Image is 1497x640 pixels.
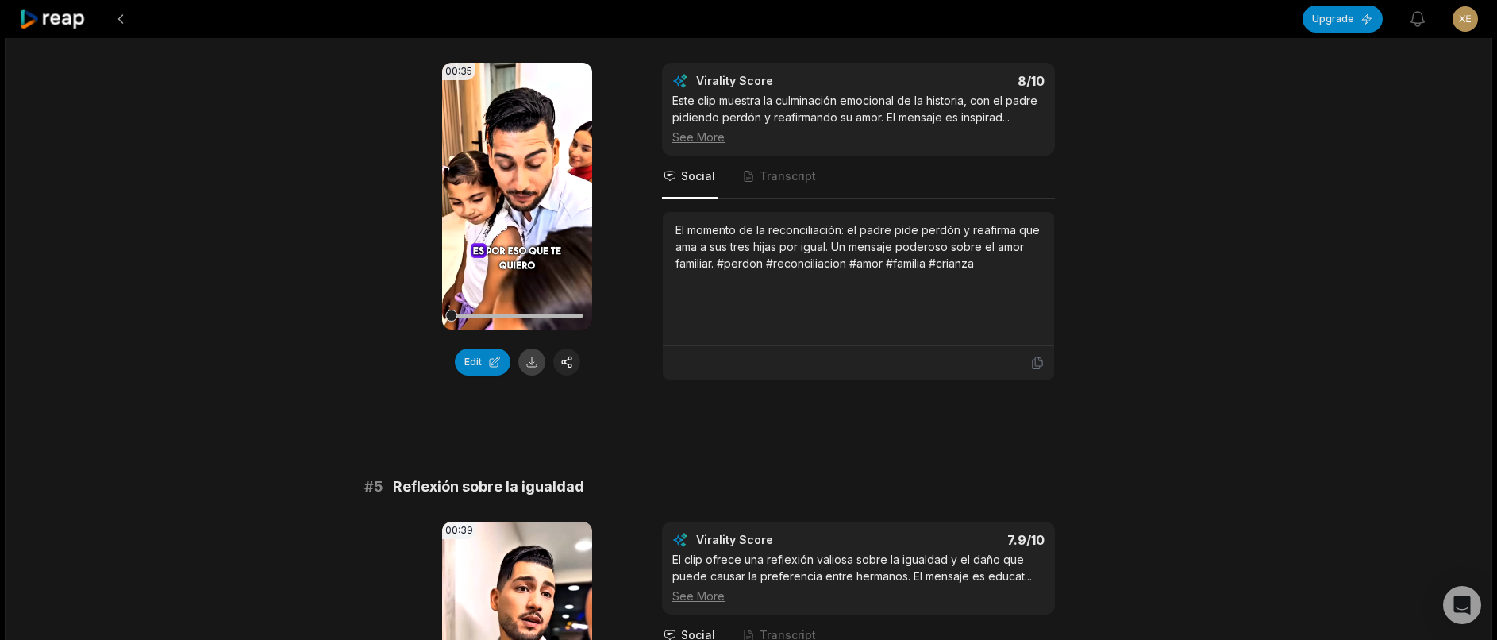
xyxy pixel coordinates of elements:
[662,156,1055,199] nav: Tabs
[672,129,1045,145] div: See More
[760,168,816,184] span: Transcript
[875,532,1045,548] div: 7.9 /10
[1443,586,1481,624] div: Open Intercom Messenger
[681,168,715,184] span: Social
[696,73,867,89] div: Virality Score
[675,222,1041,272] div: El momento de la reconciliación: el padre pide perdón y reafirma que ama a sus tres hijas por igu...
[455,349,510,376] button: Edit
[696,532,867,548] div: Virality Score
[875,73,1045,89] div: 8 /10
[442,63,592,330] video: Your browser does not support mp4 format.
[672,92,1045,145] div: Este clip muestra la culminación emocional de la historia, con el padre pidiendo perdón y reafirm...
[364,476,383,498] span: # 5
[1303,6,1383,33] button: Upgrade
[672,551,1045,604] div: El clip ofrece una reflexión valiosa sobre la igualdad y el daño que puede causar la preferencia ...
[672,588,1045,604] div: See More
[393,476,584,498] span: Reflexión sobre la igualdad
